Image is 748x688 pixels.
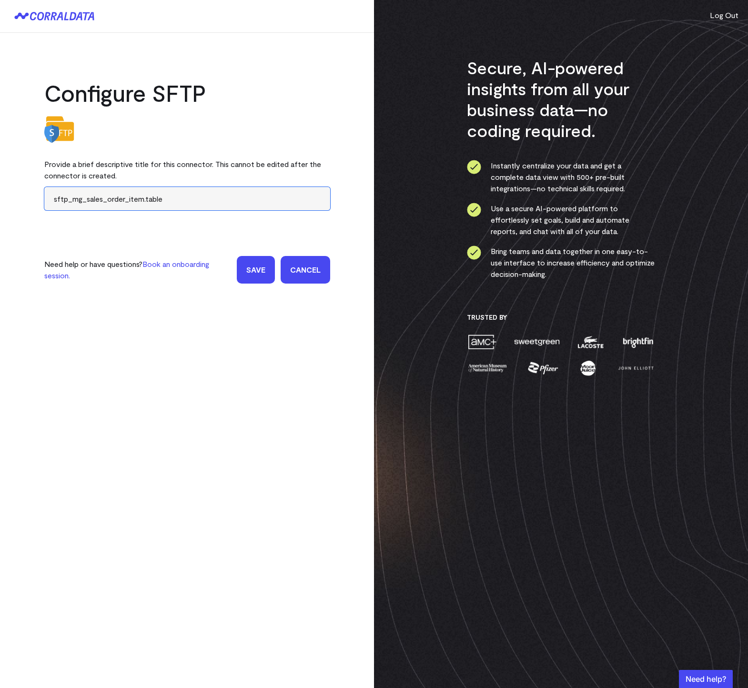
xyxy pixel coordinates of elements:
[467,57,655,141] h3: Secure, AI-powered insights from all your business data—no coding required.
[467,360,508,376] img: amnh-5afada46.png
[621,334,655,350] img: brightfin-a251e171.png
[710,10,738,21] button: Log Out
[467,160,655,194] li: Instantly centralize your data and get a complete data view with 500+ pre-built integrations—no t...
[44,115,75,145] img: sftp-bbd9679b.svg
[467,246,655,280] li: Bring teams and data together in one easy-to-use interface to increase efficiency and optimize de...
[281,256,330,284] a: Cancel
[576,334,605,350] img: lacoste-7a6b0538.png
[237,256,275,284] input: Save
[467,246,481,260] img: ico-check-circle-4b19435c.svg
[44,153,330,187] div: Provide a brief descriptive title for this connector. This cannot be edited after the connector i...
[44,187,330,210] input: Enter title here...
[617,360,655,376] img: john-elliott-25751c40.png
[44,79,330,107] h2: Configure SFTP
[467,160,481,174] img: ico-check-circle-4b19435c.svg
[513,334,561,350] img: sweetgreen-1d1fb32c.png
[578,360,597,376] img: moon-juice-c312e729.png
[44,258,231,281] p: Need help or have questions?
[467,334,497,350] img: amc-0b11a8f1.png
[527,360,560,376] img: pfizer-e137f5fc.png
[467,203,655,237] li: Use a secure AI-powered platform to effortlessly set goals, build and automate reports, and chat ...
[467,313,655,322] h3: Trusted By
[467,203,481,217] img: ico-check-circle-4b19435c.svg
